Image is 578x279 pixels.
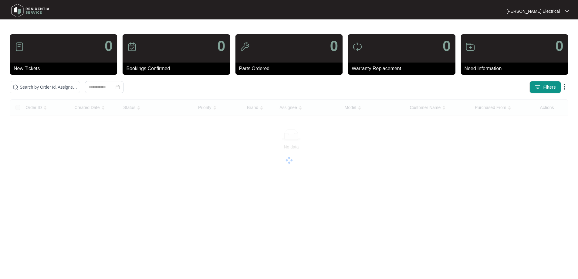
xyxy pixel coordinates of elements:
[465,65,568,72] p: Need Information
[465,42,475,52] img: icon
[20,84,77,90] input: Search by Order Id, Assignee Name, Customer Name, Brand and Model
[561,83,568,90] img: dropdown arrow
[15,42,24,52] img: icon
[217,39,225,53] p: 0
[105,39,113,53] p: 0
[240,42,250,52] img: icon
[535,84,541,90] img: filter icon
[565,10,569,13] img: dropdown arrow
[14,65,117,72] p: New Tickets
[506,8,560,14] p: [PERSON_NAME] Electrical
[330,39,338,53] p: 0
[352,65,455,72] p: Warranty Replacement
[239,65,343,72] p: Parts Ordered
[9,2,52,20] img: residentia service logo
[127,42,137,52] img: icon
[353,42,362,52] img: icon
[543,84,556,90] span: Filters
[126,65,230,72] p: Bookings Confirmed
[555,39,563,53] p: 0
[443,39,451,53] p: 0
[529,81,561,93] button: filter iconFilters
[12,84,19,90] img: search-icon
